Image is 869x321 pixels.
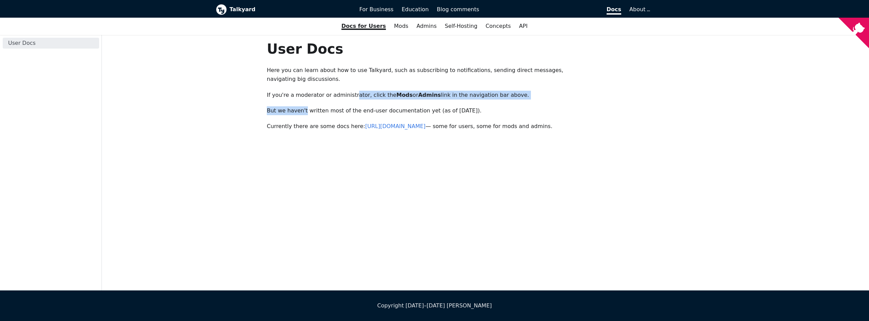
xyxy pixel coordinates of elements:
[433,4,483,15] a: Blog comments
[365,123,426,129] a: [URL][DOMAIN_NAME]
[483,4,626,15] a: Docs
[418,92,441,98] strong: Admins
[216,4,350,15] a: Talkyard logoTalkyard
[267,66,592,84] p: Here you can learn about how to use Talkyard, such as subscribing to notifications, sending direc...
[396,92,413,98] strong: Mods
[216,301,653,310] div: Copyright [DATE]–[DATE] [PERSON_NAME]
[267,122,592,131] p: Currently there are some docs here: — some for users, some for mods and admins.
[337,20,390,32] a: Docs for Users
[441,20,481,32] a: Self-Hosting
[607,6,621,15] span: Docs
[267,91,592,100] p: If you're a moderator or administrator, click the or link in the navigation bar above.
[481,20,515,32] a: Concepts
[267,40,592,57] h1: User Docs
[629,6,649,13] a: About
[390,20,412,32] a: Mods
[437,6,479,13] span: Blog comments
[397,4,433,15] a: Education
[359,6,394,13] span: For Business
[3,38,99,49] a: User Docs
[412,20,441,32] a: Admins
[402,6,429,13] span: Education
[229,5,350,14] b: Talkyard
[515,20,532,32] a: API
[355,4,398,15] a: For Business
[267,106,592,115] p: But we haven't written most of the end-user documentation yet (as of [DATE]).
[216,4,227,15] img: Talkyard logo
